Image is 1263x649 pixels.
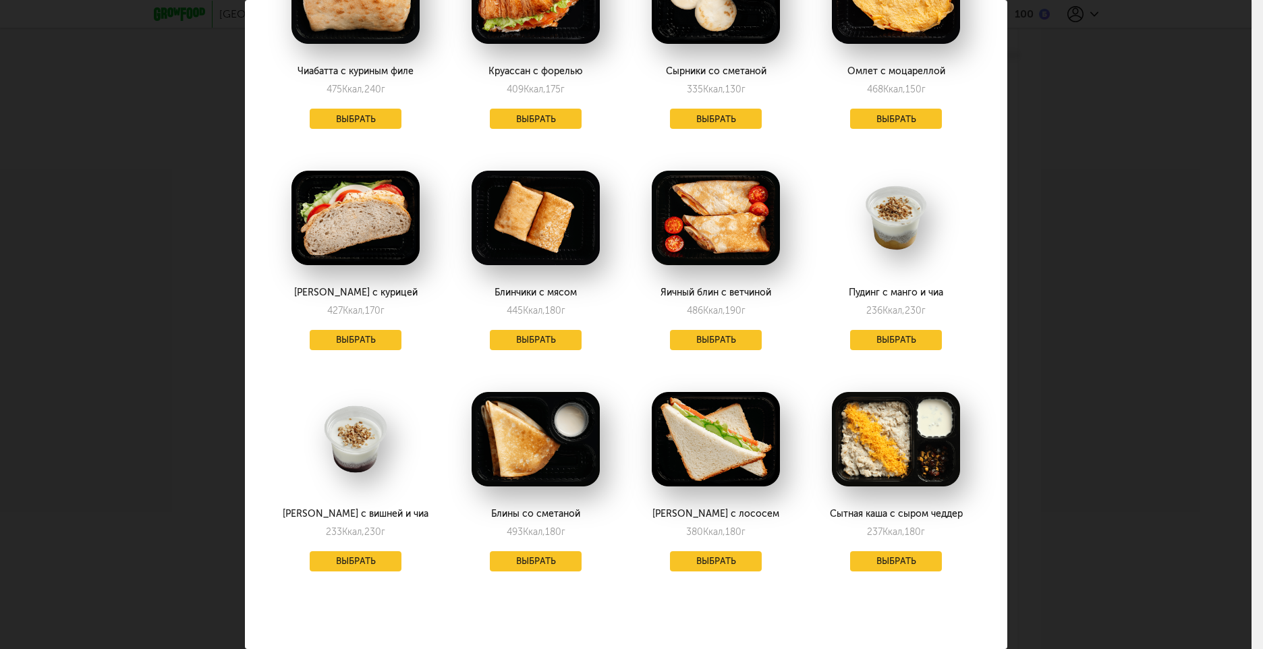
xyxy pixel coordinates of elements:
[652,171,780,265] img: big_JjXNqOERWp5B8guJ.png
[523,526,545,538] span: Ккал,
[703,305,725,316] span: Ккал,
[670,109,762,129] button: Выбрать
[561,305,565,316] span: г
[883,84,905,95] span: Ккал,
[461,509,609,519] div: Блины со сметаной
[381,305,385,316] span: г
[326,526,385,538] div: 233 230
[832,392,960,486] img: big_DNpycBud8vz38yUd.png
[291,392,420,486] img: big_8FiWvOwLywH0yZ5V.png
[850,109,942,129] button: Выбрать
[866,305,926,316] div: 236 230
[281,509,429,519] div: [PERSON_NAME] с вишней и чиа
[822,287,970,298] div: Пудинг с манго и чиа
[507,305,565,316] div: 445 180
[922,84,926,95] span: г
[291,171,420,265] img: big_4ElMtXLQ7AAiknNt.png
[741,84,746,95] span: г
[642,66,789,77] div: Сырники со сметаной
[507,526,565,538] div: 493 180
[741,526,746,538] span: г
[490,109,582,129] button: Выбрать
[381,526,385,538] span: г
[822,509,970,519] div: Сытная каша с сыром чеддер
[642,509,789,519] div: [PERSON_NAME] с лососем
[686,526,746,538] div: 380 180
[507,84,565,95] div: 409 175
[867,84,926,95] div: 468 150
[687,84,746,95] div: 335 130
[461,66,609,77] div: Круассан с форелью
[461,287,609,298] div: Блинчики с мясом
[687,305,746,316] div: 486 190
[561,84,565,95] span: г
[670,330,762,350] button: Выбрать
[281,66,429,77] div: Чиабатта с куриным филе
[921,526,925,538] span: г
[867,526,925,538] div: 237 180
[850,330,942,350] button: Выбрать
[922,305,926,316] span: г
[670,551,762,571] button: Выбрать
[310,330,401,350] button: Выбрать
[327,84,385,95] div: 475 240
[703,526,725,538] span: Ккал,
[342,84,364,95] span: Ккал,
[310,109,401,129] button: Выбрать
[832,171,960,265] img: big_NHUUWqgPy778Nj6i.png
[523,305,545,316] span: Ккал,
[741,305,746,316] span: г
[490,551,582,571] button: Выбрать
[342,526,364,538] span: Ккал,
[524,84,546,95] span: Ккал,
[822,66,970,77] div: Омлет с моцареллой
[703,84,725,95] span: Ккал,
[281,287,429,298] div: [PERSON_NAME] с курицей
[652,392,780,486] img: big_SCbrZjXibeTYXQUn.png
[850,551,942,571] button: Выбрать
[472,171,600,265] img: big_wkQNWUN6hHWXC041.png
[310,551,401,571] button: Выбрать
[343,305,365,316] span: Ккал,
[882,526,905,538] span: Ккал,
[642,287,789,298] div: Яичный блин с ветчиной
[882,305,905,316] span: Ккал,
[472,392,600,486] img: big_BwNE3yj6GYf3rC6l.png
[381,84,385,95] span: г
[561,526,565,538] span: г
[490,330,582,350] button: Выбрать
[327,305,385,316] div: 427 170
